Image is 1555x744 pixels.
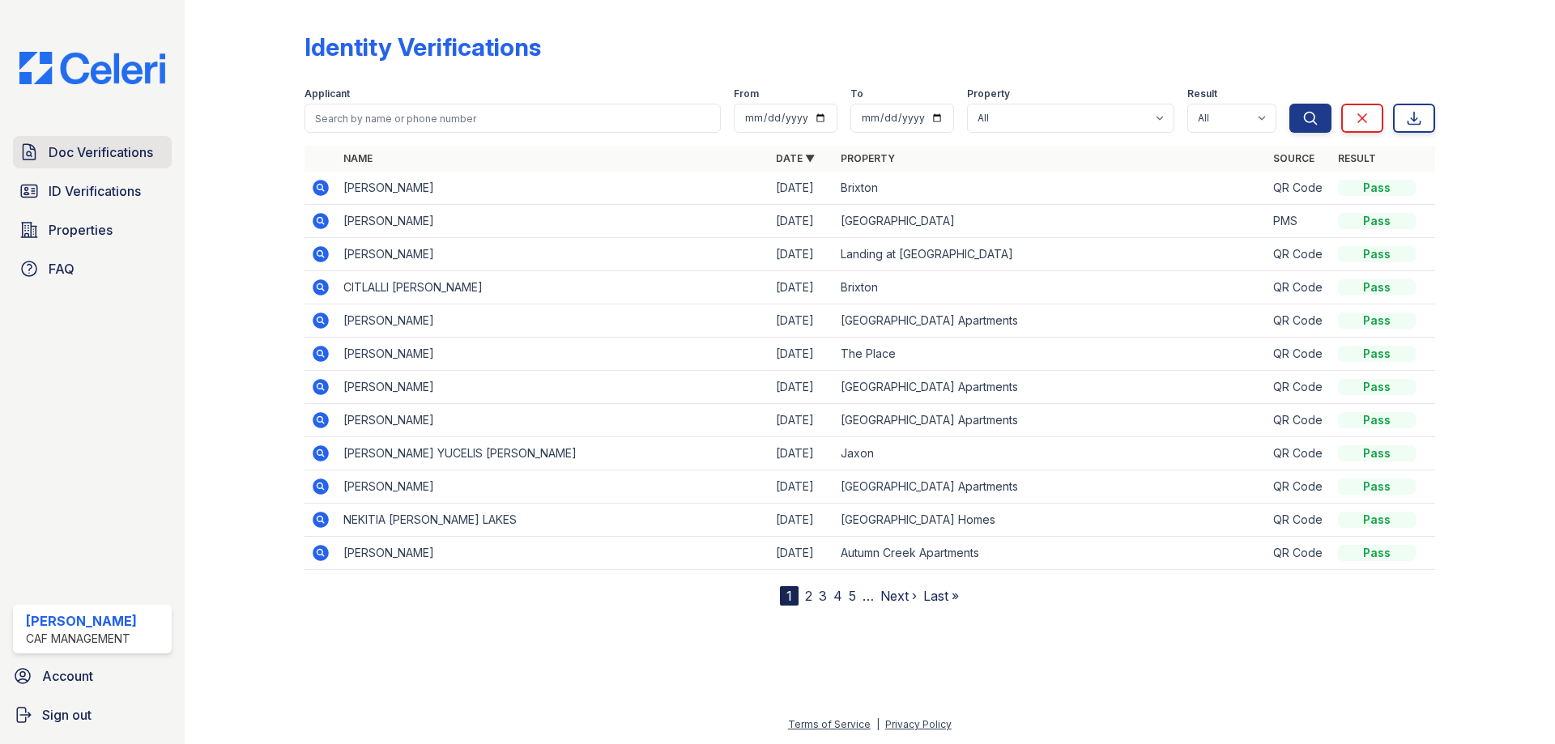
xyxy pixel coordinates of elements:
td: NEKITIA [PERSON_NAME] LAKES [337,504,769,537]
td: QR Code [1267,338,1331,371]
input: Search by name or phone number [305,104,721,133]
td: Jaxon [834,437,1267,470]
div: | [876,718,880,730]
div: Pass [1338,246,1416,262]
a: 4 [833,588,842,604]
td: [DATE] [769,504,834,537]
td: [DATE] [769,404,834,437]
td: Brixton [834,271,1267,304]
td: [PERSON_NAME] YUCELIS [PERSON_NAME] [337,437,769,470]
div: Pass [1338,445,1416,461]
td: [DATE] [769,371,834,404]
div: Pass [1338,279,1416,295]
label: Result [1187,87,1217,100]
a: Source [1273,152,1314,164]
td: QR Code [1267,504,1331,537]
a: 5 [849,588,856,604]
td: [PERSON_NAME] [337,470,769,504]
span: Sign out [42,705,92,725]
div: 1 [780,586,799,606]
td: [PERSON_NAME] [337,371,769,404]
label: From [734,87,759,100]
a: Privacy Policy [885,718,952,730]
div: CAF Management [26,631,137,647]
td: [PERSON_NAME] [337,304,769,338]
td: QR Code [1267,172,1331,205]
div: Pass [1338,312,1416,329]
td: [DATE] [769,304,834,338]
td: QR Code [1267,238,1331,271]
td: [DATE] [769,172,834,205]
td: QR Code [1267,470,1331,504]
span: Properties [49,220,113,240]
td: [GEOGRAPHIC_DATA] Apartments [834,371,1267,404]
a: Terms of Service [788,718,871,730]
td: QR Code [1267,437,1331,470]
td: [PERSON_NAME] [337,172,769,205]
div: Identity Verifications [305,32,541,62]
td: [DATE] [769,470,834,504]
div: Pass [1338,346,1416,362]
span: Doc Verifications [49,142,153,162]
span: ID Verifications [49,181,141,201]
a: Account [6,660,178,692]
td: QR Code [1267,404,1331,437]
td: [DATE] [769,437,834,470]
label: To [850,87,863,100]
div: Pass [1338,180,1416,196]
td: QR Code [1267,371,1331,404]
td: [PERSON_NAME] [337,404,769,437]
td: [GEOGRAPHIC_DATA] Apartments [834,404,1267,437]
td: [PERSON_NAME] [337,205,769,238]
a: Next › [880,588,917,604]
td: QR Code [1267,271,1331,304]
div: Pass [1338,512,1416,528]
div: Pass [1338,213,1416,229]
span: Account [42,666,93,686]
td: [PERSON_NAME] [337,338,769,371]
td: [DATE] [769,205,834,238]
a: 2 [805,588,812,604]
td: Brixton [834,172,1267,205]
td: [DATE] [769,271,834,304]
div: Pass [1338,412,1416,428]
td: [GEOGRAPHIC_DATA] Homes [834,504,1267,537]
span: … [863,586,874,606]
td: Autumn Creek Apartments [834,537,1267,570]
label: Applicant [305,87,350,100]
td: [PERSON_NAME] [337,238,769,271]
a: Last » [923,588,959,604]
td: [DATE] [769,238,834,271]
div: Pass [1338,545,1416,561]
label: Property [967,87,1010,100]
span: FAQ [49,259,75,278]
a: Sign out [6,699,178,731]
td: The Place [834,338,1267,371]
td: [DATE] [769,338,834,371]
a: Date ▼ [776,152,815,164]
td: QR Code [1267,537,1331,570]
div: [PERSON_NAME] [26,611,137,631]
a: Doc Verifications [13,136,172,168]
td: [DATE] [769,537,834,570]
a: 3 [819,588,827,604]
div: Pass [1338,478,1416,495]
td: [GEOGRAPHIC_DATA] Apartments [834,470,1267,504]
td: [PERSON_NAME] [337,537,769,570]
a: Properties [13,214,172,246]
a: FAQ [13,253,172,285]
td: PMS [1267,205,1331,238]
td: QR Code [1267,304,1331,338]
a: Name [343,152,373,164]
td: Landing at [GEOGRAPHIC_DATA] [834,238,1267,271]
a: Result [1338,152,1376,164]
td: [GEOGRAPHIC_DATA] [834,205,1267,238]
td: [GEOGRAPHIC_DATA] Apartments [834,304,1267,338]
div: Pass [1338,379,1416,395]
td: CITLALLI [PERSON_NAME] [337,271,769,304]
a: Property [841,152,895,164]
img: CE_Logo_Blue-a8612792a0a2168367f1c8372b55b34899dd931a85d93a1a3d3e32e68fde9ad4.png [6,52,178,84]
a: ID Verifications [13,175,172,207]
